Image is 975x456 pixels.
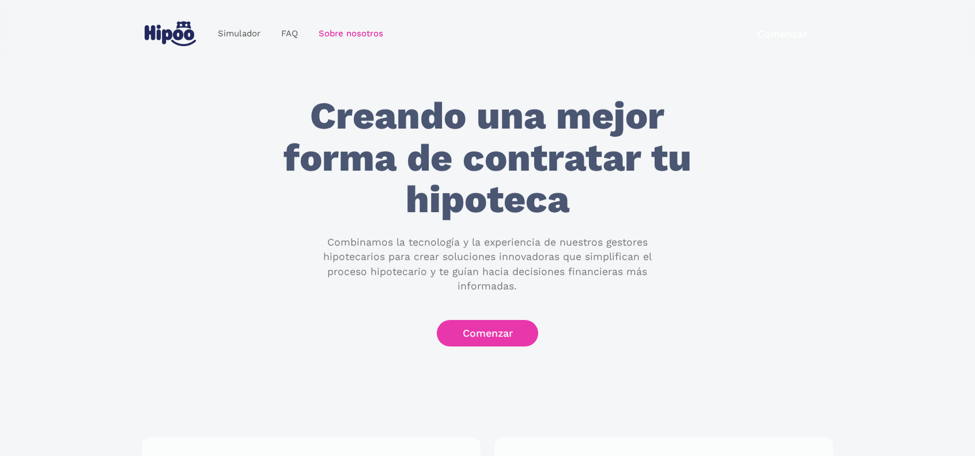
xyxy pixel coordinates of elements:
[731,20,833,47] a: Comenzar
[269,95,706,221] h1: Creando una mejor forma de contratar tu hipoteca
[271,22,308,45] a: FAQ
[308,22,394,45] a: Sobre nosotros
[437,320,539,347] a: Comenzar
[207,22,271,45] a: Simulador
[142,17,198,51] a: home
[303,235,672,294] p: Combinamos la tecnología y la experiencia de nuestros gestores hipotecarios para crear soluciones...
